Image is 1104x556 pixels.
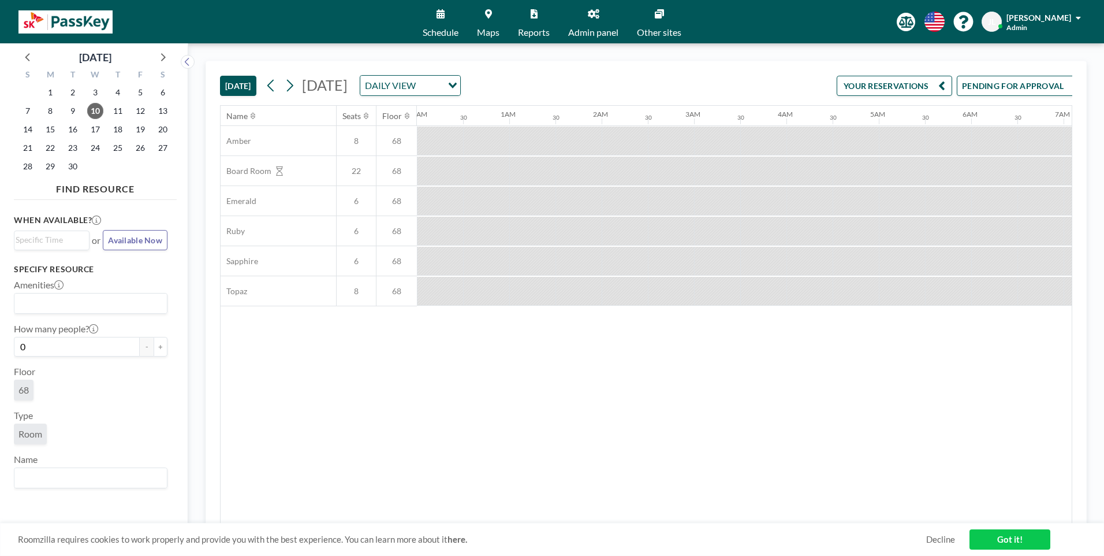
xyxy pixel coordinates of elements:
a: Decline [926,534,955,545]
div: S [151,68,174,83]
div: 30 [460,114,467,121]
input: Search for option [16,470,161,485]
span: Wednesday, September 24, 2025 [87,140,103,156]
span: 68 [376,256,417,266]
button: - [140,337,154,357]
span: Room [18,428,42,440]
span: Board Room [221,166,271,176]
span: JL [988,17,995,27]
label: Name [14,454,38,465]
span: 8 [337,136,376,146]
span: Thursday, September 11, 2025 [110,103,126,119]
span: Tuesday, September 23, 2025 [65,140,81,156]
span: Thursday, September 25, 2025 [110,140,126,156]
span: Reports [518,28,550,37]
span: 22 [337,166,376,176]
span: 68 [376,166,417,176]
input: Search for option [16,296,161,311]
span: Friday, September 26, 2025 [132,140,148,156]
span: Admin panel [568,28,618,37]
div: 1AM [501,110,516,118]
span: 6 [337,256,376,266]
div: 4AM [778,110,793,118]
span: Wednesday, September 17, 2025 [87,121,103,138]
span: Monday, September 29, 2025 [42,158,58,175]
div: 3AM [685,110,700,118]
div: 5AM [870,110,885,118]
input: Search for option [16,233,83,246]
span: Saturday, September 27, 2025 [155,140,171,156]
span: Maps [477,28,499,37]
div: 12AM [408,110,427,118]
span: 6 [337,196,376,206]
span: Friday, September 5, 2025 [132,84,148,101]
div: 30 [645,114,652,121]
button: [DATE] [220,76,256,96]
div: T [62,68,84,83]
span: Saturday, September 20, 2025 [155,121,171,138]
span: Friday, September 12, 2025 [132,103,148,119]
span: Tuesday, September 30, 2025 [65,158,81,175]
span: 6 [337,226,376,236]
div: 30 [830,114,837,121]
div: W [84,68,107,83]
a: Got it! [969,529,1050,550]
span: 68 [376,286,417,296]
div: [DATE] [79,49,111,65]
span: Monday, September 22, 2025 [42,140,58,156]
img: organization-logo [18,10,113,34]
span: Sunday, September 21, 2025 [20,140,36,156]
div: 7AM [1055,110,1070,118]
div: Search for option [14,231,89,249]
div: 30 [922,114,929,121]
div: 30 [553,114,560,121]
span: Friday, September 19, 2025 [132,121,148,138]
span: [DATE] [302,76,348,94]
span: or [92,235,100,246]
div: Search for option [14,468,167,488]
a: here. [447,534,467,544]
span: Emerald [221,196,256,206]
span: Tuesday, September 9, 2025 [65,103,81,119]
span: Wednesday, September 10, 2025 [87,103,103,119]
div: 2AM [593,110,608,118]
span: 68 [376,136,417,146]
div: 30 [737,114,744,121]
span: Ruby [221,226,245,236]
h4: FIND RESOURCE [14,179,177,195]
button: + [154,337,167,357]
span: Saturday, September 6, 2025 [155,84,171,101]
h3: Specify resource [14,264,167,275]
div: Floor [382,111,402,121]
input: Search for option [419,78,441,93]
span: Monday, September 1, 2025 [42,84,58,101]
span: Other sites [637,28,681,37]
span: Schedule [423,28,458,37]
span: Admin [1006,23,1027,32]
span: Amber [221,136,251,146]
span: Topaz [221,286,247,296]
div: 30 [1015,114,1021,121]
span: 8 [337,286,376,296]
button: Available Now [103,230,167,250]
span: Monday, September 15, 2025 [42,121,58,138]
div: Name [226,111,248,121]
span: Sunday, September 14, 2025 [20,121,36,138]
div: S [17,68,39,83]
span: Roomzilla requires cookies to work properly and provide you with the best experience. You can lea... [18,534,926,545]
span: Sapphire [221,256,258,266]
span: [PERSON_NAME] [1006,13,1071,23]
span: Thursday, September 4, 2025 [110,84,126,101]
button: YOUR RESERVATIONS [837,76,952,96]
button: PENDING FOR APPROVAL [957,76,1086,96]
span: 68 [376,226,417,236]
label: Type [14,410,33,421]
div: Seats [342,111,361,121]
div: Search for option [360,76,460,95]
span: Saturday, September 13, 2025 [155,103,171,119]
div: 6AM [963,110,978,118]
span: Monday, September 8, 2025 [42,103,58,119]
span: Tuesday, September 2, 2025 [65,84,81,101]
span: Wednesday, September 3, 2025 [87,84,103,101]
div: M [39,68,62,83]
